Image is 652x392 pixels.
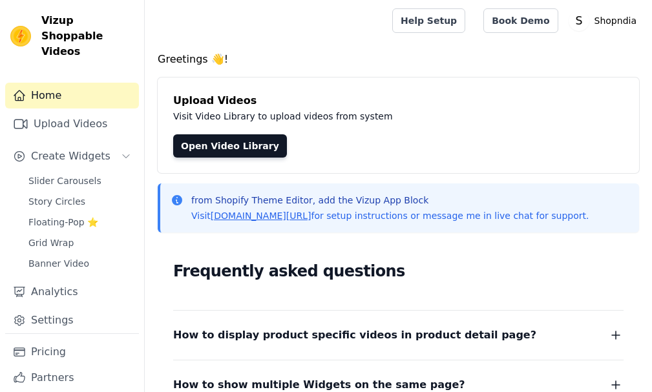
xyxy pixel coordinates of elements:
[28,195,85,208] span: Story Circles
[173,134,287,158] a: Open Video Library
[21,213,139,231] a: Floating-Pop ⭐
[5,83,139,108] a: Home
[173,326,536,344] span: How to display product specific videos in product detail page?
[158,52,639,67] h4: Greetings 👋!
[589,9,642,32] p: Shopndia
[5,279,139,305] a: Analytics
[173,93,624,108] h4: Upload Videos
[10,26,31,46] img: Vizup
[28,257,89,270] span: Banner Video
[41,13,134,59] span: Vizup Shoppable Videos
[21,192,139,211] a: Story Circles
[21,234,139,252] a: Grid Wrap
[5,143,139,169] button: Create Widgets
[191,194,589,207] p: from Shopify Theme Editor, add the Vizup App Block
[173,326,624,344] button: How to display product specific videos in product detail page?
[28,216,98,229] span: Floating-Pop ⭐
[173,258,624,284] h2: Frequently asked questions
[575,14,582,27] text: S
[21,172,139,190] a: Slider Carousels
[211,211,311,221] a: [DOMAIN_NAME][URL]
[483,8,558,33] a: Book Demo
[5,111,139,137] a: Upload Videos
[392,8,465,33] a: Help Setup
[5,307,139,333] a: Settings
[21,254,139,273] a: Banner Video
[28,174,101,187] span: Slider Carousels
[173,108,624,124] p: Visit Video Library to upload videos from system
[5,365,139,391] a: Partners
[569,9,642,32] button: S Shopndia
[28,236,74,249] span: Grid Wrap
[31,149,110,164] span: Create Widgets
[5,339,139,365] a: Pricing
[191,209,589,222] p: Visit for setup instructions or message me in live chat for support.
